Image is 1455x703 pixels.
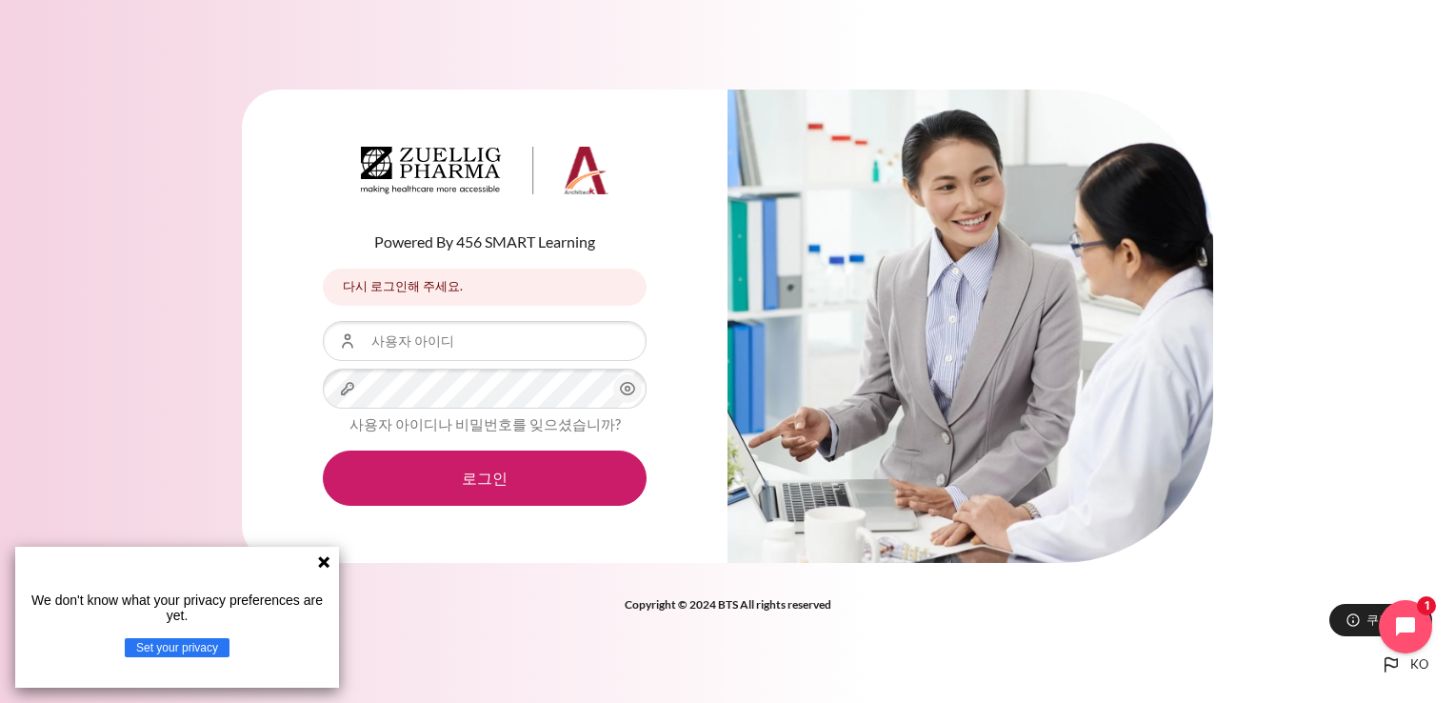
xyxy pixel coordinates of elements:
span: 쿠키 공지 [1366,611,1418,629]
button: 로그인 [323,451,647,506]
p: We don't know what your privacy preferences are yet. [23,593,331,623]
a: Architeck [361,147,608,202]
button: 쿠키 공지 [1329,604,1432,636]
strong: Copyright © 2024 BTS All rights reserved [625,597,831,612]
input: 사용자 아이디 [323,321,647,361]
div: 다시 로그인해 주세요. [323,269,647,306]
p: Powered By 456 SMART Learning [323,231,647,253]
a: 사용자 아이디나 비밀번호를 잊으셨습니까? [349,415,621,432]
button: Languages [1372,646,1436,684]
button: Set your privacy [125,638,229,657]
span: ko [1410,655,1428,674]
img: Architeck [361,147,608,194]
